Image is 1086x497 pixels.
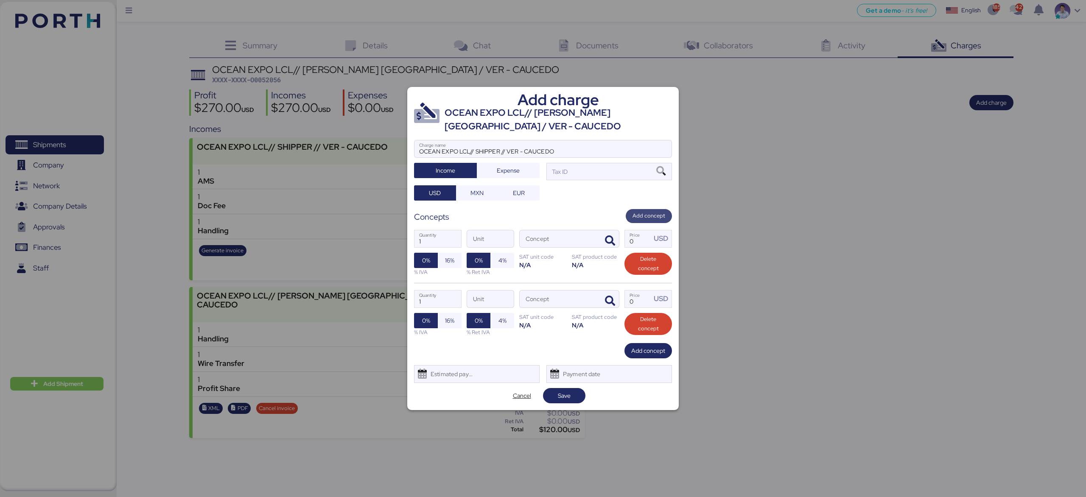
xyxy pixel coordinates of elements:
[414,185,456,201] button: USD
[498,185,540,201] button: EUR
[414,268,462,276] div: % IVA
[513,391,531,401] span: Cancel
[445,255,454,265] span: 16%
[490,313,514,328] button: 4%
[633,211,665,221] span: Add concept
[572,321,619,329] div: N/A
[414,328,462,336] div: % IVA
[498,255,507,265] span: 4%
[436,165,455,176] span: Income
[414,290,461,307] input: Quantity
[445,94,672,106] div: Add charge
[572,253,619,261] div: SAT product code
[445,316,454,326] span: 16%
[414,211,449,223] div: Concepts
[498,316,507,326] span: 4%
[625,290,651,307] input: Price
[654,233,672,244] div: USD
[625,230,651,247] input: Price
[520,230,599,247] input: Concept
[422,255,430,265] span: 0%
[626,209,672,223] button: Add concept
[438,313,462,328] button: 16%
[429,188,441,198] span: USD
[414,313,438,328] button: 0%
[624,343,672,358] button: Add concept
[543,388,585,403] button: Save
[519,313,567,321] div: SAT unit code
[467,230,514,247] input: Unit
[467,328,514,336] div: % Ret IVA
[601,232,619,250] button: ConceptConcept
[501,388,543,403] button: Cancel
[601,292,619,310] button: ConceptConcept
[631,315,665,333] span: Delete concept
[470,188,484,198] span: MXN
[467,290,514,307] input: Unit
[631,254,665,273] span: Delete concept
[624,253,672,275] button: Delete concept
[467,313,490,328] button: 0%
[572,313,619,321] div: SAT product code
[490,253,514,268] button: 4%
[414,163,477,178] button: Income
[456,185,498,201] button: MXN
[477,163,540,178] button: Expense
[497,165,520,176] span: Expense
[422,316,430,326] span: 0%
[572,261,619,269] div: N/A
[438,253,462,268] button: 16%
[475,316,483,326] span: 0%
[513,188,525,198] span: EUR
[475,255,483,265] span: 0%
[519,253,567,261] div: SAT unit code
[654,293,672,304] div: USD
[550,167,568,176] div: Tax ID
[520,290,599,307] input: Concept
[519,321,567,329] div: N/A
[631,346,665,356] span: Add concept
[467,253,490,268] button: 0%
[519,261,567,269] div: N/A
[445,106,672,134] div: OCEAN EXPO LCL// [PERSON_NAME] [GEOGRAPHIC_DATA] / VER - CAUCEDO
[467,268,514,276] div: % Ret IVA
[414,140,672,157] input: Charge name
[558,391,571,401] span: Save
[414,253,438,268] button: 0%
[624,313,672,335] button: Delete concept
[414,230,461,247] input: Quantity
